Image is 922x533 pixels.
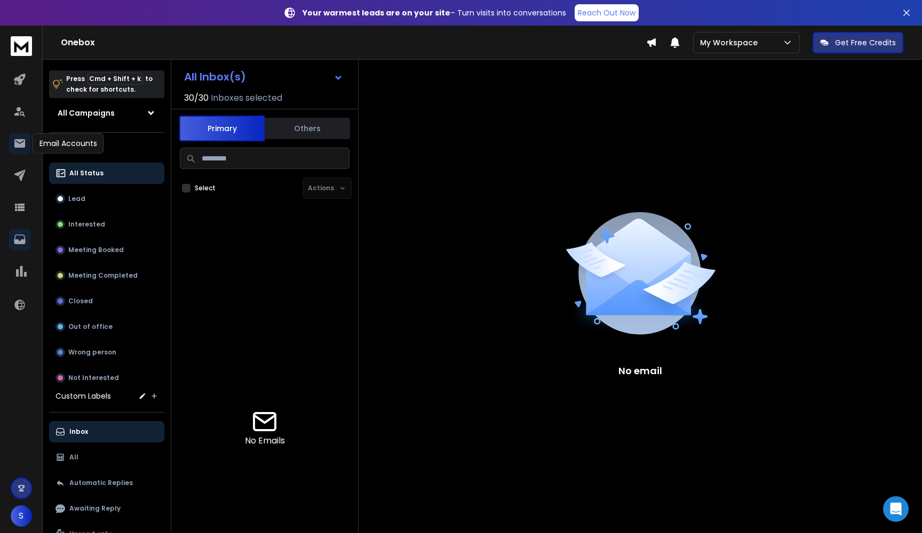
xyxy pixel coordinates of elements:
p: Reach Out Now [578,7,635,18]
button: Meeting Completed [49,265,164,286]
p: Interested [68,220,105,229]
p: Press to check for shortcuts. [66,74,153,95]
h1: All Campaigns [58,108,115,118]
button: Interested [49,214,164,235]
p: Wrong person [68,348,116,357]
p: Meeting Completed [68,271,138,280]
div: Email Accounts [33,133,104,154]
p: No email [618,364,662,378]
button: Inbox [49,421,164,442]
button: Out of office [49,316,164,337]
button: S [11,505,32,527]
p: My Workspace [700,37,762,48]
button: Automatic Replies [49,472,164,494]
button: Meeting Booked [49,239,164,261]
p: Awaiting Reply [69,504,121,513]
strong: Your warmest leads are on your site [303,7,450,18]
label: Select [195,184,216,192]
div: Open Intercom Messenger [883,496,909,522]
p: Closed [68,297,93,305]
h1: Onebox [61,36,646,49]
img: logo [11,36,32,56]
p: All [69,453,78,462]
button: All Status [49,163,164,184]
h3: Inboxes selected [211,92,282,104]
button: All Campaigns [49,102,164,124]
p: Lead [68,195,85,203]
span: Cmd + Shift + k [88,72,142,85]
p: Not Interested [68,374,119,382]
p: No Emails [245,434,285,447]
span: 30 / 30 [184,92,209,104]
p: Get Free Credits [835,37,896,48]
p: Meeting Booked [68,246,124,254]
button: Primary [179,116,265,141]
h1: All Inbox(s) [184,71,246,82]
h3: Custom Labels [55,391,111,401]
button: Not Interested [49,367,164,389]
button: Wrong person [49,342,164,363]
button: Others [265,117,350,140]
p: All Status [69,169,104,177]
p: Automatic Replies [69,479,133,487]
button: Lead [49,188,164,209]
button: Get Free Credits [813,32,903,53]
p: Inbox [69,427,88,436]
button: Awaiting Reply [49,498,164,519]
h3: Filters [49,141,164,156]
p: Out of office [68,322,113,331]
button: All Inbox(s) [176,66,352,87]
button: All [49,447,164,468]
p: – Turn visits into conversations [303,7,566,18]
button: Closed [49,290,164,312]
a: Reach Out Now [575,4,639,21]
